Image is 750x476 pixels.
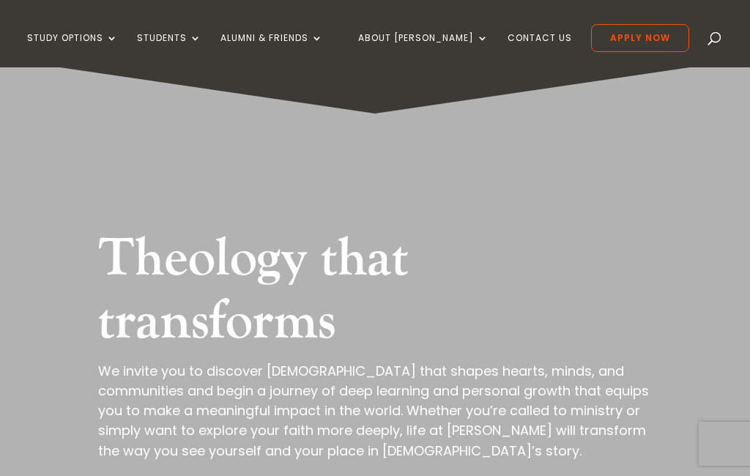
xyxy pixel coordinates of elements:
[508,33,572,67] a: Contact Us
[98,227,653,361] h2: Theology that transforms
[220,33,323,67] a: Alumni & Friends
[358,33,489,67] a: About [PERSON_NAME]
[137,33,201,67] a: Students
[98,361,653,474] p: We invite you to discover [DEMOGRAPHIC_DATA] that shapes hearts, minds, and communities and begin...
[591,24,689,52] a: Apply Now
[27,33,118,67] a: Study Options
